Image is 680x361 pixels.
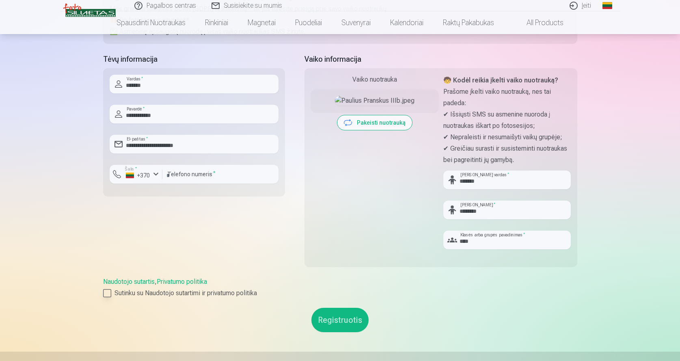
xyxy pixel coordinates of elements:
label: Sutinku su Naudotojo sutartimi ir privatumo politika [103,288,577,298]
h5: Vaiko informacija [304,54,577,65]
p: ✔ Išsiųsti SMS su asmenine nuoroda į nuotraukas iškart po fotosesijos; [443,109,571,132]
strong: 🧒 Kodėl reikia įkelti vaiko nuotrauką? [443,76,558,84]
div: , [103,277,577,298]
a: Magnetai [238,11,285,34]
a: Privatumo politika [157,278,207,285]
button: Pakeisti nuotrauką [337,115,412,130]
a: Raktų pakabukas [433,11,504,34]
div: +370 [126,171,150,179]
p: Prašome įkelti vaiko nuotrauką, nes tai padeda: [443,86,571,109]
a: Naudotojo sutartis [103,278,155,285]
p: ✔ Greičiau surasti ir susisteminti nuotraukas bei pagreitinti jų gamybą. [443,143,571,166]
img: Paulius Pranskus IIIb.jpeg [335,96,414,106]
a: Puodeliai [285,11,332,34]
a: Kalendoriai [380,11,433,34]
a: Spausdinti nuotraukas [107,11,195,34]
div: Vaiko nuotrauka [311,75,438,84]
h5: Tėvų informacija [103,54,285,65]
button: Šalis*+370 [110,165,162,184]
button: Registruotis [311,308,369,332]
p: ✔ Nepraleisti ir nesumaišyti vaikų grupėje; [443,132,571,143]
img: /v3 [63,3,116,17]
a: Suvenyrai [332,11,380,34]
label: Šalis [123,166,139,172]
a: Rinkiniai [195,11,238,34]
a: All products [504,11,573,34]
